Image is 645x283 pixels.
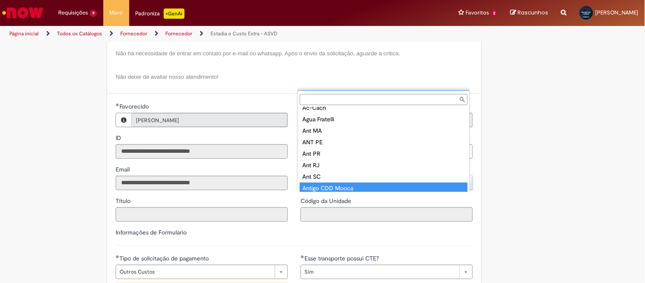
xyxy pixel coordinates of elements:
[300,183,468,194] div: Antigo CDD Mooca
[300,171,468,183] div: Ant SC
[300,137,468,148] div: ANT PE
[300,114,468,125] div: Agua Fratelli
[298,107,469,192] ul: Local
[300,125,468,137] div: Ant MA
[300,160,468,171] div: Ant RJ
[300,102,468,114] div: Ac-Cacn
[300,148,468,160] div: Ant PR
